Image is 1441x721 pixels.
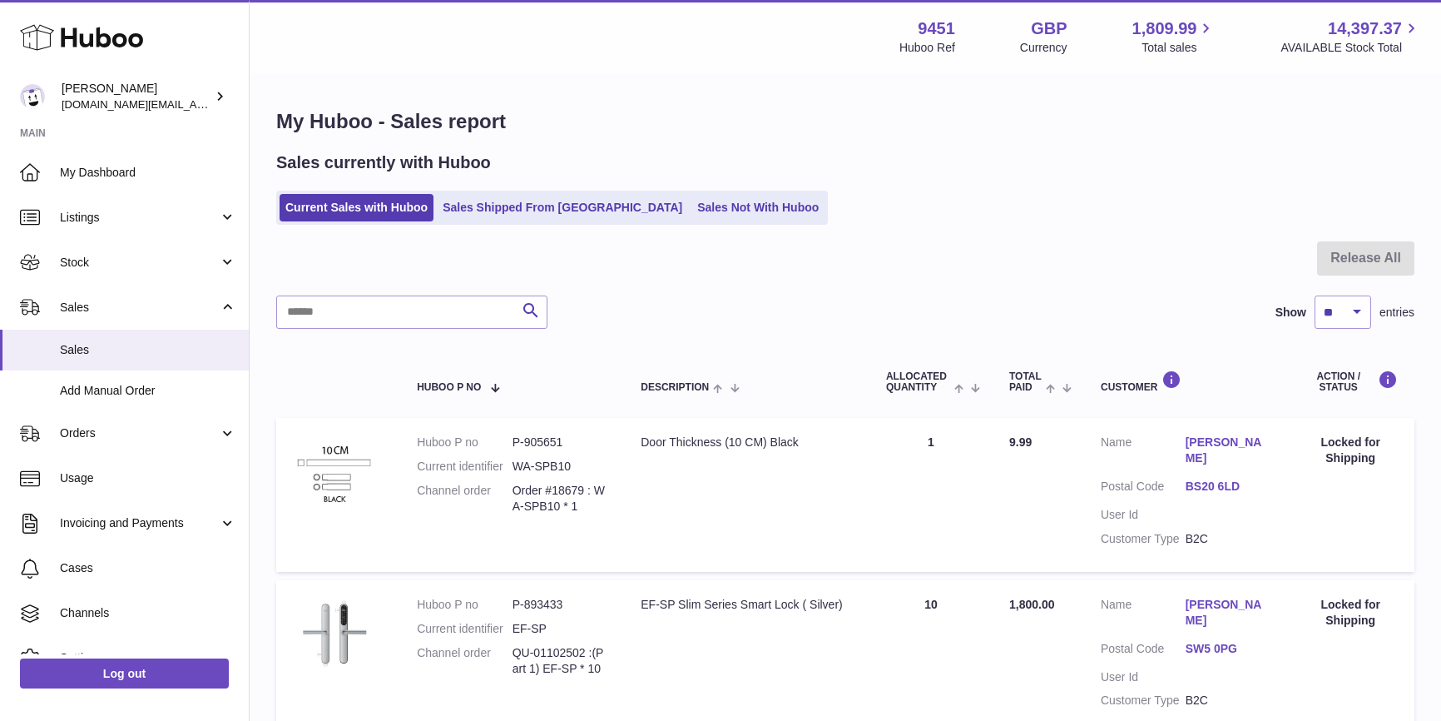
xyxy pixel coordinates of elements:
[641,597,853,613] div: EF-SP Slim Series Smart Lock ( Silver)
[691,194,824,221] a: Sales Not With Huboo
[293,597,376,670] img: 1699219270.jpg
[1186,531,1270,547] dd: B2C
[918,17,955,40] strong: 9451
[1186,479,1270,495] a: BS20 6LD
[1101,435,1186,470] dt: Name
[513,459,608,475] dd: WA-SPB10
[1303,435,1398,466] div: Locked for Shipping
[1186,597,1270,629] a: [PERSON_NAME]
[1020,40,1067,56] div: Currency
[1101,597,1186,633] dt: Name
[293,435,376,509] img: 94511700516334.jpg
[641,435,853,450] div: Door Thickness (10 CM) Black
[1186,435,1270,466] a: [PERSON_NAME]
[1009,435,1032,449] span: 9.99
[886,371,950,393] span: ALLOCATED Quantity
[60,300,219,316] span: Sales
[1009,598,1055,611] span: 1,800.00
[641,382,709,393] span: Description
[1101,370,1270,393] div: Customer
[60,605,236,621] span: Channels
[513,621,608,637] dd: EF-SP
[280,194,433,221] a: Current Sales with Huboo
[1101,479,1186,499] dt: Postal Code
[1280,17,1421,56] a: 14,397.37 AVAILABLE Stock Total
[60,650,236,666] span: Settings
[1101,531,1186,547] dt: Customer Type
[60,515,219,531] span: Invoicing and Payments
[1101,641,1186,661] dt: Postal Code
[20,84,45,109] img: amir.ch@gmail.com
[513,597,608,613] dd: P-893433
[437,194,688,221] a: Sales Shipped From [GEOGRAPHIC_DATA]
[60,342,236,358] span: Sales
[513,435,608,450] dd: P-905651
[1186,641,1270,657] a: SW5 0PG
[1328,17,1402,40] span: 14,397.37
[62,97,331,111] span: [DOMAIN_NAME][EMAIL_ADDRESS][DOMAIN_NAME]
[513,645,608,677] dd: QU-01102502 :(Part 1) EF-SP * 10
[1379,305,1414,321] span: entries
[1009,371,1042,393] span: Total paid
[869,418,993,571] td: 1
[417,483,513,515] dt: Channel order
[1101,669,1186,685] dt: User Id
[417,621,513,637] dt: Current identifier
[1031,17,1067,40] strong: GBP
[1101,507,1186,523] dt: User Id
[1303,597,1398,629] div: Locked for Shipping
[276,108,1414,135] h1: My Huboo - Sales report
[60,255,219,271] span: Stock
[62,81,211,112] div: [PERSON_NAME]
[276,152,491,174] h2: Sales currently with Huboo
[1101,693,1186,709] dt: Customer Type
[60,165,236,181] span: My Dashboard
[513,483,608,515] dd: Order #18679 : WA-SPB10 * 1
[60,383,236,399] span: Add Manual Order
[417,597,513,613] dt: Huboo P no
[1275,305,1306,321] label: Show
[1132,17,1197,40] span: 1,809.99
[1186,693,1270,709] dd: B2C
[417,435,513,450] dt: Huboo P no
[60,470,236,486] span: Usage
[1303,370,1398,393] div: Action / Status
[60,210,219,226] span: Listings
[417,459,513,475] dt: Current identifier
[1132,17,1216,56] a: 1,809.99 Total sales
[20,659,229,689] a: Log out
[417,645,513,677] dt: Channel order
[417,382,481,393] span: Huboo P no
[60,560,236,576] span: Cases
[899,40,955,56] div: Huboo Ref
[1280,40,1421,56] span: AVAILABLE Stock Total
[60,425,219,441] span: Orders
[1141,40,1216,56] span: Total sales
